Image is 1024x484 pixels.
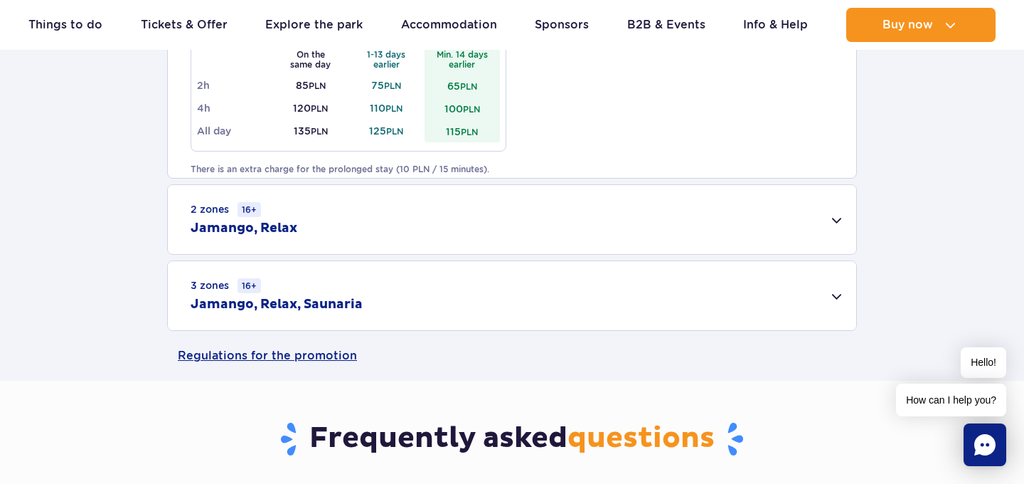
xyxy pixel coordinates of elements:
th: Min. 14 days earlier [425,44,501,74]
td: 110 [348,97,425,120]
small: PLN [309,80,326,91]
small: PLN [386,126,403,137]
a: Things to do [28,8,102,42]
th: 1-13 days earlier [348,44,425,74]
span: Hello! [961,347,1006,378]
td: 2h [197,74,273,97]
h3: Frequently asked [178,421,846,458]
span: questions [567,421,715,456]
a: Info & Help [743,8,808,42]
small: PLN [311,126,328,137]
h2: Jamango, Relax, Saunaria [191,296,363,313]
a: B2B & Events [627,8,705,42]
div: Chat [964,423,1006,466]
td: All day [197,120,273,142]
td: 135 [273,120,349,142]
td: 100 [425,97,501,120]
a: Tickets & Offer [141,8,228,42]
a: Sponsors [535,8,589,42]
small: PLN [463,104,480,115]
small: 16+ [238,202,261,217]
td: 120 [273,97,349,120]
a: Explore the park [265,8,363,42]
small: 3 zones [191,278,261,293]
td: 4h [197,97,273,120]
td: 75 [348,74,425,97]
h2: Jamango, Relax [191,220,297,237]
a: Regulations for the promotion [178,331,846,381]
td: 125 [348,120,425,142]
small: PLN [384,80,401,91]
button: Buy now [846,8,996,42]
small: PLN [461,127,478,137]
small: PLN [385,103,402,114]
small: PLN [311,103,328,114]
td: 85 [273,74,349,97]
small: 2 zones [191,202,261,217]
small: 16+ [238,278,261,293]
td: 65 [425,74,501,97]
td: 115 [425,120,501,142]
th: On the same day [273,44,349,74]
span: Buy now [882,19,933,31]
small: PLN [460,81,477,92]
a: Accommodation [401,8,497,42]
p: There is an extra charge for the prolonged stay (10 PLN / 15 minutes). [191,163,833,176]
span: How can I help you? [896,384,1006,416]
